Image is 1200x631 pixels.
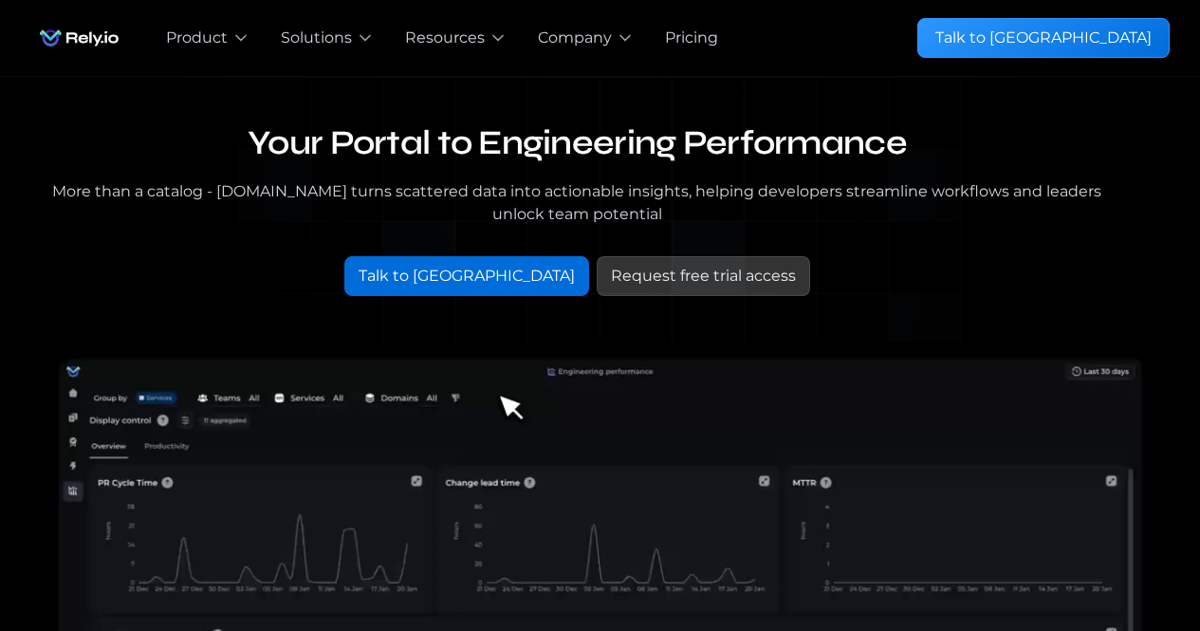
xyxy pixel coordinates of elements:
div: Talk to [GEOGRAPHIC_DATA] [359,265,575,288]
div: Request free trial access [611,265,796,288]
a: Request free trial access [597,256,810,296]
a: Talk to [GEOGRAPHIC_DATA] [917,18,1170,58]
a: Talk to [GEOGRAPHIC_DATA] [344,256,589,296]
div: More than a catalog - [DOMAIN_NAME] turns scattered data into actionable insights, helping develo... [30,180,1124,226]
a: Pricing [665,27,718,49]
img: Rely.io logo [30,19,128,57]
div: Solutions [281,27,352,49]
div: Product [166,27,228,49]
div: Talk to [GEOGRAPHIC_DATA] [935,27,1152,49]
div: Resources [405,27,485,49]
div: Company [538,27,612,49]
h1: Your Portal to Engineering Performance [30,122,1124,165]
